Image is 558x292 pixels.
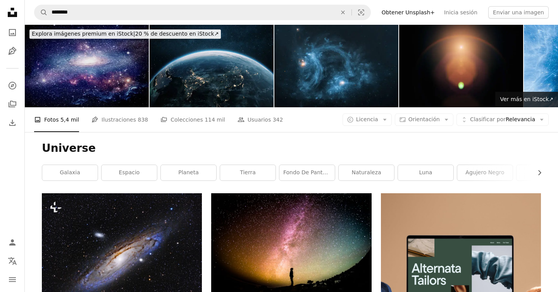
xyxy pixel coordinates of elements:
[339,165,394,180] a: naturaleza
[150,25,274,107] img: Beautiful planet Earth with night lights of Asian cities views from space. Amazing night planet E...
[457,165,513,180] a: agujero negro
[495,92,558,107] a: Ver más en iStock↗
[5,43,20,59] a: Ilustraciones
[500,96,553,102] span: Ver más en iStock ↗
[5,78,20,93] a: Explorar
[42,141,541,155] h1: Universe
[488,6,549,19] button: Enviar una imagen
[532,165,541,180] button: desplazar lista a la derecha
[274,25,398,107] img: Abstract image of distant galaxies merging together
[5,25,20,40] a: Fotos
[5,115,20,131] a: Historial de descargas
[343,113,392,126] button: Licencia
[279,165,335,180] a: Fondo de pantalla del universo
[408,116,440,122] span: Orientación
[5,253,20,269] button: Idioma
[5,272,20,287] button: Menú
[399,25,523,107] img: Lens flare on black background. Overlay design element
[470,116,506,122] span: Clasificar por
[220,165,276,180] a: tierra
[25,25,149,107] img: Una impresionante vista de una galaxia espiral en la inmensidad del espacio
[238,107,283,132] a: Usuarios 342
[160,107,225,132] a: Colecciones 114 mil
[456,113,549,126] button: Clasificar porRelevancia
[25,25,226,43] a: Explora imágenes premium en iStock|20 % de descuento en iStock↗
[395,113,453,126] button: Orientación
[42,165,98,180] a: galaxia
[34,5,48,20] button: Buscar en Unsplash
[32,31,219,37] span: 20 % de descuento en iStock ↗
[91,107,148,132] a: Ilustraciones 838
[211,243,371,250] a: Fotografía de silueta de persona
[205,115,225,124] span: 114 mil
[273,115,283,124] span: 342
[356,116,378,122] span: Licencia
[398,165,453,180] a: luna
[334,5,351,20] button: Borrar
[470,116,535,124] span: Relevancia
[5,96,20,112] a: Colecciones
[34,5,371,20] form: Encuentra imágenes en todo el sitio
[138,115,148,124] span: 838
[5,235,20,250] a: Iniciar sesión / Registrarse
[102,165,157,180] a: espacio
[439,6,482,19] a: Inicia sesión
[377,6,439,19] a: Obtener Unsplash+
[352,5,370,20] button: Búsqueda visual
[32,31,135,37] span: Explora imágenes premium en iStock |
[42,250,202,257] a: Una galaxia en el espacio
[161,165,216,180] a: planeta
